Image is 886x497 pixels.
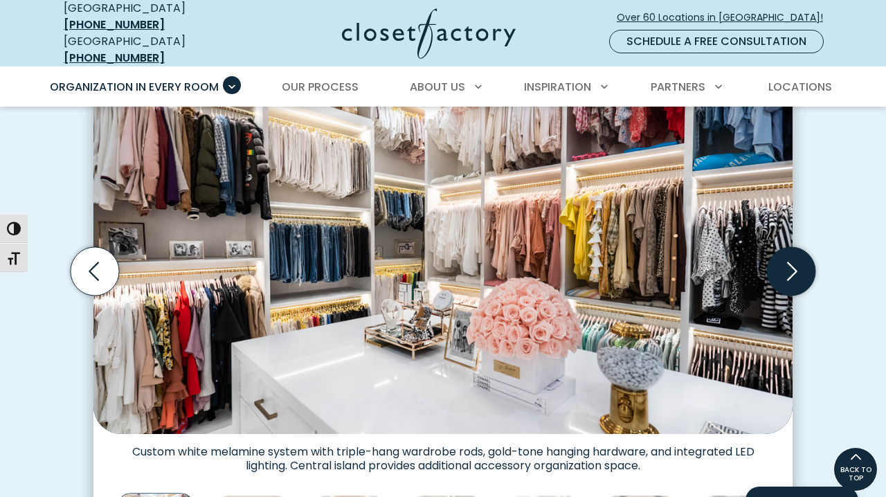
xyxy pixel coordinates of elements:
[64,17,165,33] a: [PHONE_NUMBER]
[410,79,465,95] span: About Us
[65,242,125,301] button: Previous slide
[50,79,219,95] span: Organization in Every Room
[761,242,821,301] button: Next slide
[93,434,793,473] figcaption: Custom white melamine system with triple-hang wardrobe rods, gold-tone hanging hardware, and inte...
[617,10,834,25] span: Over 60 Locations in [GEOGRAPHIC_DATA]!
[282,79,359,95] span: Our Process
[40,68,846,107] nav: Primary Menu
[64,50,165,66] a: [PHONE_NUMBER]
[616,6,835,30] a: Over 60 Locations in [GEOGRAPHIC_DATA]!
[833,447,878,491] a: BACK TO TOP
[64,33,233,66] div: [GEOGRAPHIC_DATA]
[342,8,516,59] img: Closet Factory Logo
[524,79,591,95] span: Inspiration
[609,30,824,53] a: Schedule a Free Consultation
[768,79,832,95] span: Locations
[93,70,793,434] img: Custom white melamine system with triple-hang wardrobe rods, gold-tone hanging hardware, and inte...
[651,79,705,95] span: Partners
[834,466,877,482] span: BACK TO TOP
